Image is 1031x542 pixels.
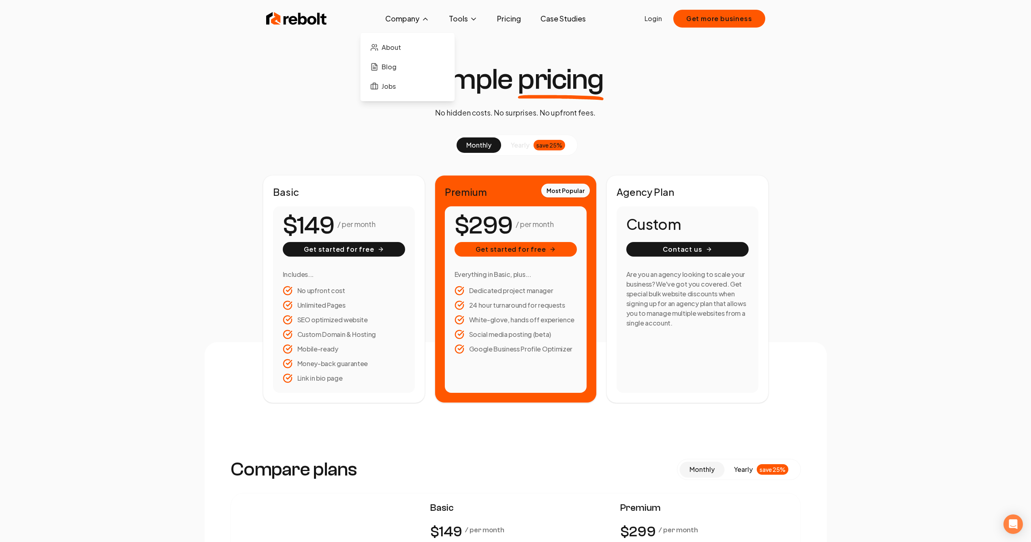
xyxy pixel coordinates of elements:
[541,184,590,197] div: Most Popular
[680,462,724,477] button: monthly
[379,11,436,27] button: Company
[659,525,698,536] p: / per month
[734,465,753,474] span: yearly
[465,525,504,536] p: / per month
[626,242,749,257] button: Contact us
[455,300,577,310] li: 24 hour turnaround for requests
[455,330,577,339] li: Social media posting (beta)
[457,137,501,153] button: monthly
[511,140,529,150] span: yearly
[455,208,512,244] number-flow-react: $299
[367,78,448,94] a: Jobs
[427,65,604,94] h1: Simple
[466,141,491,149] span: monthly
[283,300,405,310] li: Unlimited Pages
[689,465,715,473] span: monthly
[283,270,405,279] h3: Includes...
[231,460,357,479] h3: Compare plans
[442,11,484,27] button: Tools
[283,315,405,325] li: SEO optimized website
[617,185,758,198] h2: Agency Plan
[455,270,577,279] h3: Everything in Basic, plus...
[445,185,587,198] h2: Premium
[283,344,405,354] li: Mobile-ready
[455,242,577,257] button: Get started for free
[382,62,397,72] span: Blog
[501,137,575,153] button: yearlysave 25%
[626,216,749,232] h1: Custom
[283,359,405,368] li: Money-back guarantee
[337,219,375,230] p: / per month
[626,270,749,328] h3: Are you an agency looking to scale your business? We've got you covered. Get special bulk website...
[673,10,765,28] button: Get more business
[283,373,405,383] li: Link in bio page
[273,185,415,198] h2: Basic
[266,11,327,27] img: Rebolt Logo
[455,344,577,354] li: Google Business Profile Optimizer
[1003,514,1023,534] div: Open Intercom Messenger
[382,81,396,91] span: Jobs
[283,286,405,296] li: No upfront cost
[757,464,788,475] div: save 25%
[455,286,577,296] li: Dedicated project manager
[283,208,334,244] number-flow-react: $149
[283,242,405,257] button: Get started for free
[430,501,601,514] span: Basic
[516,219,553,230] p: / per month
[491,11,527,27] a: Pricing
[534,140,565,150] div: save 25%
[435,107,596,118] p: No hidden costs. No surprises. No upfront fees.
[518,65,604,94] span: pricing
[620,501,791,514] span: Premium
[283,330,405,339] li: Custom Domain & Hosting
[455,315,577,325] li: White-glove, hands off experience
[645,14,662,24] a: Login
[382,43,401,52] span: About
[724,462,798,477] button: yearlysave 25%
[367,39,448,56] a: About
[534,11,592,27] a: Case Studies
[367,59,448,75] a: Blog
